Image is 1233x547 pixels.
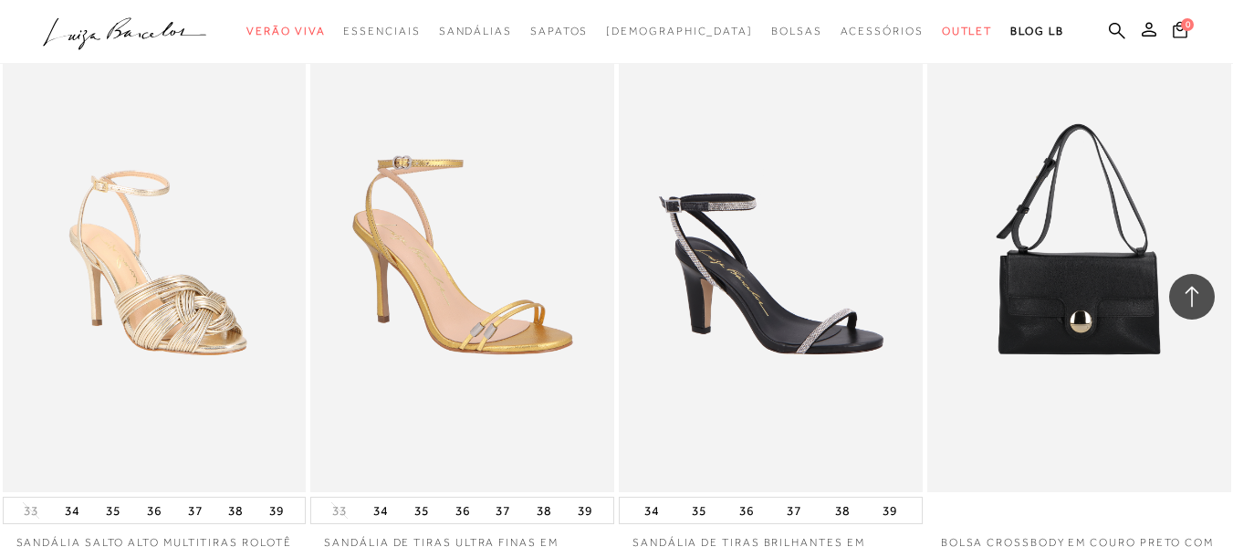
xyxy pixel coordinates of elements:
button: 37 [183,498,208,523]
a: noSubCategoriesText [246,15,325,48]
button: 39 [572,498,598,523]
button: 39 [877,498,903,523]
button: 35 [686,498,712,523]
img: BOLSA CROSSBODY EM COURO PRETO COM FECHAMENTO DE METAL MÉDIA [929,39,1229,489]
a: SANDÁLIA DE TIRAS BRILHANTES EM COURO PRETO E SALTO ALTO SANDÁLIA DE TIRAS BRILHANTES EM COURO PR... [621,39,921,489]
span: Sapatos [530,25,588,37]
a: noSubCategoriesText [439,15,512,48]
span: Essenciais [343,25,420,37]
span: Verão Viva [246,25,325,37]
button: 34 [639,498,664,523]
span: Sandálias [439,25,512,37]
span: Outlet [942,25,993,37]
button: 34 [368,498,393,523]
img: SANDÁLIA SALTO ALTO MULTITIRAS ROLOTÊ DOURADO [5,39,305,489]
a: noSubCategoriesText [606,15,753,48]
a: BLOG LB [1010,15,1063,48]
span: [DEMOGRAPHIC_DATA] [606,25,753,37]
span: BLOG LB [1010,25,1063,37]
a: BOLSA CROSSBODY EM COURO PRETO COM FECHAMENTO DE METAL MÉDIA BOLSA CROSSBODY EM COURO PRETO COM F... [929,39,1229,489]
button: 36 [734,498,759,523]
a: noSubCategoriesText [771,15,822,48]
a: noSubCategoriesText [530,15,588,48]
a: noSubCategoriesText [343,15,420,48]
a: SANDÁLIA SALTO ALTO MULTITIRAS ROLOTÊ DOURADO SANDÁLIA SALTO ALTO MULTITIRAS ROLOTÊ DOURADO [5,39,305,489]
button: 33 [18,502,44,520]
button: 36 [450,498,475,523]
span: 0 [1181,18,1194,31]
a: noSubCategoriesText [942,15,993,48]
button: 35 [409,498,434,523]
button: 39 [264,498,289,523]
button: 38 [223,498,248,523]
button: 35 [100,498,126,523]
button: 33 [327,502,352,520]
button: 38 [531,498,557,523]
button: 38 [830,498,855,523]
button: 37 [490,498,516,523]
button: 37 [781,498,807,523]
button: 36 [141,498,167,523]
a: SANDÁLIA DE TIRAS ULTRA FINAS EM COURO DOURADO DE SALTO ALTO FINO SANDÁLIA DE TIRAS ULTRA FINAS E... [312,39,612,489]
button: 34 [59,498,85,523]
img: SANDÁLIA DE TIRAS ULTRA FINAS EM COURO DOURADO DE SALTO ALTO FINO [312,39,612,489]
button: 0 [1167,20,1193,45]
a: noSubCategoriesText [841,15,924,48]
span: Bolsas [771,25,822,37]
span: Acessórios [841,25,924,37]
img: SANDÁLIA DE TIRAS BRILHANTES EM COURO PRETO E SALTO ALTO [621,39,921,489]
